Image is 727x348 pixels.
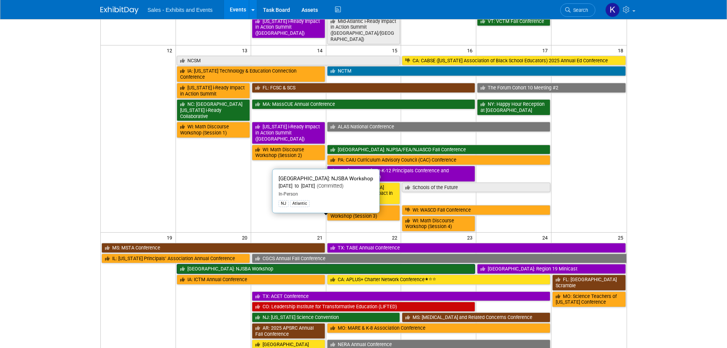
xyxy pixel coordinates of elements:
[402,56,625,66] a: CA: CABSE ([US_STATE] Association of Black School Educators) 2025 Annual Ed Conference
[571,7,588,13] span: Search
[252,302,476,312] a: CO: Leadership Institute for Transformative Education (LIFTED)
[252,122,325,144] a: [US_STATE] i-Ready Impact in Action Summit ([GEOGRAPHIC_DATA])
[327,166,476,181] a: NM: [US_STATE] Pre-K-12 Principals Conference and Leadership Symposium
[477,99,550,115] a: NY: Happy Hour Reception at [GEOGRAPHIC_DATA]
[102,243,325,253] a: MS: MSTA Conference
[402,216,475,231] a: WI: Math Discourse Workshop (Session 4)
[327,16,400,44] a: Mid-Atlantic i-Ready Impact in Action Summit ([GEOGRAPHIC_DATA]/[GEOGRAPHIC_DATA])
[290,200,309,207] div: Atlantic
[542,45,551,55] span: 17
[177,66,325,82] a: IA: [US_STATE] Technology & Education Connection Conference
[177,275,325,285] a: IA: ICTM Annual Conference
[279,183,373,189] div: [DATE] to [DATE]
[552,275,625,290] a: FL: [GEOGRAPHIC_DATA] Scramble
[315,183,343,189] span: (Committed)
[391,233,401,242] span: 22
[252,312,400,322] a: NJ: [US_STATE] Science Convention
[279,200,289,207] div: NJ
[617,233,627,242] span: 25
[252,99,476,109] a: MA: MassCUE Annual Conference
[241,233,251,242] span: 20
[327,122,551,132] a: ALAS National Conference
[252,323,325,339] a: AR: 2025 APSRC Annual Fall Conference
[316,45,326,55] span: 14
[177,99,250,121] a: NC: [GEOGRAPHIC_DATA][US_STATE] i-Ready Collaborative
[477,264,625,274] a: [GEOGRAPHIC_DATA]: Region 19 Minicast
[102,254,250,264] a: IL: [US_STATE] Principals’ Association Annual Conference
[327,155,551,165] a: PA: CAIU Curriculum Advisory Council (CAC) Conference
[477,16,550,26] a: VT: VCTM Fall Conference
[166,233,176,242] span: 19
[177,83,250,99] a: [US_STATE] i-Ready Impact in Action Summit
[617,45,627,55] span: 18
[177,264,475,274] a: [GEOGRAPHIC_DATA]: NJSBA Workshop
[327,275,551,285] a: CA: APLUS+ Charter Network Conference
[252,16,325,38] a: [US_STATE] i-Ready Impact in Action Summit ([GEOGRAPHIC_DATA])
[402,183,550,193] a: Schools of the Future
[327,323,551,333] a: MO: MARE & K-8 Association Conference
[252,145,325,160] a: WI: Math Discourse Workshop (Session 2)
[279,191,298,197] span: In-Person
[327,243,626,253] a: TX: TABE Annual Conference
[605,3,620,17] img: Kara Haven
[327,66,626,76] a: NCTM
[402,312,550,322] a: MS: [MEDICAL_DATA] and Related Concerns Conference
[252,83,476,93] a: FL: FCSC & SCS
[177,122,250,138] a: WI: Math Discourse Workshop (Session 1)
[327,145,551,155] a: [GEOGRAPHIC_DATA]: NJPSA/FEA/NJASCD Fall Conference
[560,3,595,17] a: Search
[177,56,400,66] a: NCSM
[100,6,139,14] img: ExhibitDay
[477,83,625,93] a: The Forum Cohort 10 Meeting #2
[316,233,326,242] span: 21
[166,45,176,55] span: 12
[402,205,550,215] a: WI: WASCD Fall Conference
[241,45,251,55] span: 13
[552,291,625,307] a: MO: Science Teachers of [US_STATE] Conference
[391,45,401,55] span: 15
[279,175,373,181] span: [GEOGRAPHIC_DATA]: NJSBA Workshop
[542,233,551,242] span: 24
[466,233,476,242] span: 23
[466,45,476,55] span: 16
[252,291,550,301] a: TX: ACET Conference
[252,254,627,264] a: CGCS Annual Fall Conference
[148,7,213,13] span: Sales - Exhibits and Events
